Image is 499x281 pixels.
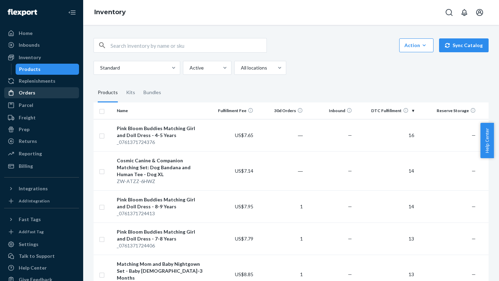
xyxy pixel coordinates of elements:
div: Bundles [143,83,161,102]
span: US$7.95 [235,203,253,209]
td: ― [256,151,306,190]
a: Add Integration [4,197,79,205]
input: Standard [99,64,100,71]
a: Settings [4,239,79,250]
span: — [348,203,352,209]
a: Freight [4,112,79,123]
span: US$7.65 [235,132,253,138]
div: Pink Bloom Buddies Matching Girl and Doll Dress - 4-5 Years [117,125,204,139]
span: US$8.85 [235,271,253,277]
td: 16 [355,119,417,151]
span: — [348,236,352,242]
a: Returns [4,136,79,147]
span: — [472,168,476,174]
div: Inbounds [19,42,40,48]
div: Freight [19,114,36,121]
span: US$7.79 [235,236,253,242]
td: 1 [256,190,306,223]
div: Parcel [19,102,33,109]
th: 30d Orders [256,102,306,119]
div: Pink Bloom Buddies Matching Girl and Doll Dress - 7-8 Years [117,228,204,242]
div: Help Center [19,264,47,271]
div: Fast Tags [19,216,41,223]
div: Kits [126,83,135,102]
a: Add Fast Tag [4,228,79,236]
td: ― [256,119,306,151]
a: Replenishments [4,75,79,87]
span: — [472,132,476,138]
div: Prep [19,126,29,133]
button: Close Navigation [65,6,79,19]
div: Reporting [19,150,42,157]
button: Action [399,38,434,52]
button: Help Center [480,123,494,158]
a: Reporting [4,148,79,159]
a: Help Center [4,262,79,273]
a: Inbounds [4,39,79,51]
div: Add Fast Tag [19,229,44,235]
div: Billing [19,163,33,170]
img: Flexport logo [8,9,37,16]
th: Name [114,102,207,119]
div: Products [19,66,41,73]
th: DTC Fulfillment [355,102,417,119]
button: Open Search Box [442,6,456,19]
span: — [472,236,476,242]
div: Integrations [19,185,48,192]
button: Fast Tags [4,214,79,225]
ol: breadcrumbs [89,2,131,22]
a: Orders [4,87,79,98]
button: Open notifications [457,6,471,19]
div: ZW-ATZZ-6HWZ [117,178,204,185]
a: Inventory [94,8,126,16]
span: — [472,203,476,209]
input: Active [189,64,190,71]
div: Cosmic Canine & Companion Matching Set: Dog Bandana and Human Tee - Dog XL [117,157,204,178]
td: 14 [355,190,417,223]
div: _0761371724376 [117,139,204,146]
a: Prep [4,124,79,135]
div: Returns [19,138,37,145]
div: Settings [19,241,38,248]
button: Sync Catalog [439,38,489,52]
td: 14 [355,151,417,190]
button: Integrations [4,183,79,194]
div: Replenishments [19,78,55,84]
th: Inbound [306,102,355,119]
a: Talk to Support [4,251,79,262]
div: Orders [19,89,35,96]
td: 13 [355,223,417,255]
input: All locations [240,64,241,71]
input: Search inventory by name or sku [111,38,266,52]
div: Talk to Support [19,253,55,260]
a: Parcel [4,100,79,111]
a: Products [16,64,79,75]
div: Home [19,30,33,37]
span: US$7.14 [235,168,253,174]
span: — [472,271,476,277]
div: Add Integration [19,198,50,204]
button: Open account menu [473,6,487,19]
div: Inventory [19,54,41,61]
div: _0761371724413 [117,210,204,217]
th: Fulfillment Fee [207,102,256,119]
span: — [348,132,352,138]
div: Products [98,83,118,102]
th: Reserve Storage [417,102,479,119]
td: 1 [256,223,306,255]
span: — [348,168,352,174]
span: — [348,271,352,277]
a: Inventory [4,52,79,63]
div: _0761371724406 [117,242,204,249]
a: Billing [4,161,79,172]
a: Home [4,28,79,39]
div: Action [404,42,428,49]
div: Pink Bloom Buddies Matching Girl and Doll Dress - 8-9 Years [117,196,204,210]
